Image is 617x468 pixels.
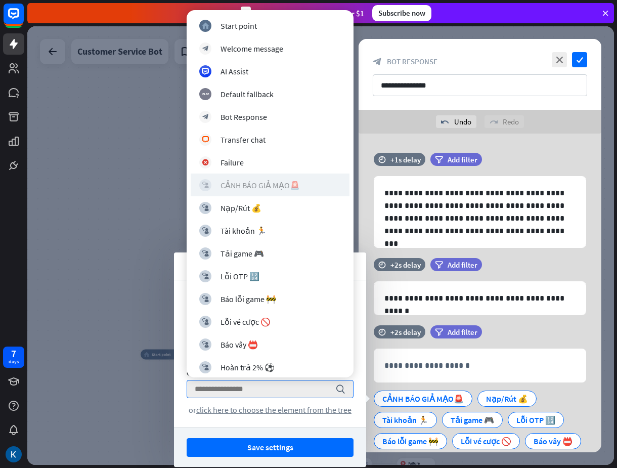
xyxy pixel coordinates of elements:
i: close [552,52,567,67]
button: Save settings [187,438,354,457]
button: Open LiveChat chat widget [8,4,38,34]
span: Add filter [448,327,477,337]
span: Add filter [448,260,477,270]
i: filter [435,156,443,163]
div: Undo [436,115,476,128]
i: block_bot_response [202,113,209,120]
i: block_failure [202,159,209,165]
div: Lỗi OTP 🔢 [516,412,555,428]
div: Default fallback [221,89,274,99]
i: search [335,384,345,394]
div: Transfer chat [221,135,266,145]
div: Tài khoản 🏃 [221,226,267,236]
div: Go to [187,368,354,377]
a: 7 days [3,347,24,368]
div: CẢNH BÁO GIẢ MẠO🚨 [382,391,464,406]
div: 7 [11,349,16,358]
div: Tải game 🎮 [221,248,264,259]
div: Nạp/Rút 💰 [486,391,528,406]
div: Hoàn trả 2% ⚽️ [221,362,275,372]
i: block_user_input [202,273,209,279]
div: days [9,358,19,365]
div: +1s delay [390,155,421,164]
div: Subscribe in days to get your first month for $1 [197,7,364,20]
div: Báo lỗi game 🚧 [382,434,438,449]
i: block_user_input [202,227,209,234]
i: filter [435,261,443,269]
i: block_user_input [202,204,209,211]
i: block_bot_response [373,57,382,66]
div: Báo vây 📛 [534,434,572,449]
div: Lỗi vé cược 🚫 [461,434,511,449]
i: block_livechat [202,136,209,143]
div: Redo [484,115,524,128]
div: or [187,405,354,415]
div: Welcome message [221,44,283,54]
i: time [378,156,386,163]
i: check [572,52,587,67]
i: block_user_input [202,182,209,188]
div: Lỗi OTP 🔢 [221,271,259,281]
div: AI Assist [221,66,248,76]
i: block_user_input [202,364,209,370]
div: Start point [221,21,257,31]
i: block_bot_response [202,45,209,52]
div: Báo lỗi game 🚧 [221,294,276,304]
i: home_2 [202,22,209,29]
i: block_user_input [202,295,209,302]
div: CẢNH BÁO GIẢ MẠO🚨 [221,180,300,190]
div: +2s delay [390,327,421,337]
div: Tải game 🎮 [451,412,494,428]
div: +2s delay [390,260,421,270]
div: Lỗi vé cược 🚫 [221,317,271,327]
div: Nạp/Rút 💰 [221,203,261,213]
i: filter [435,328,443,336]
div: Tài khoản 🏃 [382,412,428,428]
i: time [378,328,386,335]
span: Bot Response [387,57,437,66]
i: block_user_input [202,341,209,348]
div: Báo vây 📛 [221,339,258,350]
div: Subscribe now [372,5,431,21]
div: Bot Response [221,112,267,122]
i: block_fallback [202,91,209,97]
div: Failure [221,157,244,167]
span: Add filter [448,155,477,164]
span: click here to choose the element from the tree [196,405,351,415]
i: time [378,261,386,268]
i: redo [490,118,498,126]
i: block_user_input [202,250,209,257]
i: undo [441,118,449,126]
div: 3 [241,7,251,20]
i: block_user_input [202,318,209,325]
